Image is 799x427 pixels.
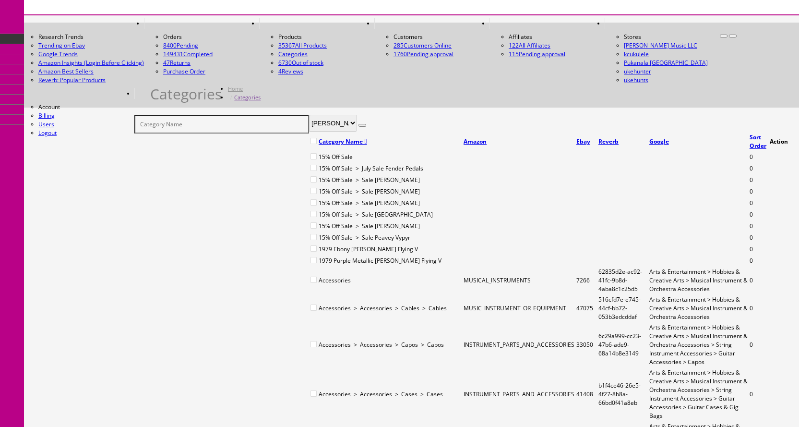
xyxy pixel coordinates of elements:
[318,295,462,322] td: Accessories > Accessories > Cables > Cables
[749,209,768,220] td: 0
[649,295,748,322] td: Arts & Entertainment > Hobbies & Creative Arts > Musical Instrument & Orchestra Accessories
[576,137,590,146] a: Ebay
[134,88,150,99] a: HELP
[649,137,669,146] a: Google
[228,85,243,92] a: Home
[749,163,768,174] td: 0
[394,50,407,58] span: 1760
[598,267,648,294] td: 62835d2e-ac92-41fc-9b8d-4aba8c1c25d5
[624,50,649,58] a: kcukulele
[163,59,170,67] span: 47
[318,267,462,294] td: Accessories
[278,50,308,58] a: Categories
[624,59,708,67] a: Pukanala [GEOGRAPHIC_DATA]
[749,152,768,162] td: 0
[318,244,462,255] td: 1979 Ebony [PERSON_NAME] Flying V
[624,76,648,84] a: ukehunts
[234,94,261,101] a: Categories
[749,295,768,322] td: 0
[318,323,462,367] td: Accessories > Accessories > Capos > Capos
[769,133,788,151] td: Action
[749,244,768,255] td: 0
[394,41,404,49] span: 285
[749,256,768,266] td: 0
[318,152,462,162] td: 15% Off Sale
[38,103,134,111] li: Account
[278,33,374,41] li: Products
[318,186,462,197] td: 15% Off Sale > Sale [PERSON_NAME]
[163,59,191,67] a: 47Returns
[38,120,54,128] a: Users
[509,33,605,41] li: Affiliates
[38,129,57,137] a: Logout
[150,90,222,98] h1: Categories
[598,295,648,322] td: 516cfd7e-e745-44cf-bb72-053b3edcddaf
[163,67,205,75] a: Purchase Order
[598,323,648,367] td: 6c29a999-cc23-47b6-ade9-68a14b8e3149
[278,41,295,49] span: 35367
[598,137,619,146] a: Reverb
[624,67,651,75] a: ukehunter
[749,198,768,208] td: 0
[649,323,748,367] td: Arts & Entertainment > Hobbies & Creative Arts > Musical Instrument & Orchestra Accessories > Str...
[318,163,462,174] td: 15% Off Sale > July Sale Fender Pedals
[318,256,462,266] td: 1979 Purple Metallic [PERSON_NAME] Flying V
[318,221,462,232] td: 15% Off Sale > Sale [PERSON_NAME]
[509,50,565,58] a: 115Pending approval
[318,175,462,185] td: 15% Off Sale > Sale [PERSON_NAME]
[649,368,748,421] td: Arts & Entertainment > Hobbies & Creative Arts > Musical Instrument & Orchestra Accessories > Str...
[749,323,768,367] td: 0
[750,133,766,150] a: Sort Order
[163,41,259,50] a: 8400Pending
[463,323,575,367] td: INSTRUMENT_PARTS_AND_ACCESSORIES
[749,221,768,232] td: 0
[576,368,597,421] td: 41408
[394,50,453,58] a: 1760Pending approval
[509,50,519,58] span: 115
[509,41,550,49] a: 122All Affiliates
[318,198,462,208] td: 15% Off Sale > Sale [PERSON_NAME]
[278,59,292,67] span: 6730
[38,111,55,120] a: Billing
[463,267,575,294] td: MUSICAL_INSTRUMENTS
[749,175,768,185] td: 0
[624,33,720,41] li: Stores
[278,41,327,49] a: 35367All Products
[624,41,697,49] a: [PERSON_NAME] Music LLC
[509,41,519,49] span: 122
[163,50,213,58] a: 149431Completed
[38,50,144,59] a: Google Trends
[394,33,489,41] li: Customers
[278,67,303,75] a: 4Reviews
[38,76,144,85] a: Reverb: Popular Products
[38,59,144,67] a: Amazon Insights (Login Before Clicking)
[576,295,597,322] td: 47075
[394,41,452,49] a: 285Customers Online
[163,33,259,41] li: Orders
[38,67,144,76] a: Amazon Best Sellers
[576,267,597,294] td: 7266
[278,59,323,67] a: 6730Out of stock
[749,232,768,243] td: 0
[38,33,144,41] li: Research Trends
[318,232,462,243] td: 15% Off Sale > Sale Peavey Vypyr
[278,67,282,75] span: 4
[598,368,648,421] td: b1f4ce46-26e5-4f27-8b8a-66bd0f41a8eb
[318,209,462,220] td: 15% Off Sale > Sale [GEOGRAPHIC_DATA]
[319,137,367,146] a: Category Name
[163,41,177,49] span: 8400
[38,41,144,50] a: Trending on Ebay
[749,186,768,197] td: 0
[463,368,575,421] td: INSTRUMENT_PARTS_AND_ACCESSORIES
[134,115,309,134] input: Category Name
[464,137,487,146] a: Amazon
[749,368,768,421] td: 0
[749,267,768,294] td: 0
[318,368,462,421] td: Accessories > Accessories > Cases > Cases
[163,50,183,58] span: 149431
[576,323,597,367] td: 33050
[463,295,575,322] td: MUSIC_INSTRUMENT_OR_EQUIPMENT
[649,267,748,294] td: Arts & Entertainment > Hobbies & Creative Arts > Musical Instrument & Orchestra Accessories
